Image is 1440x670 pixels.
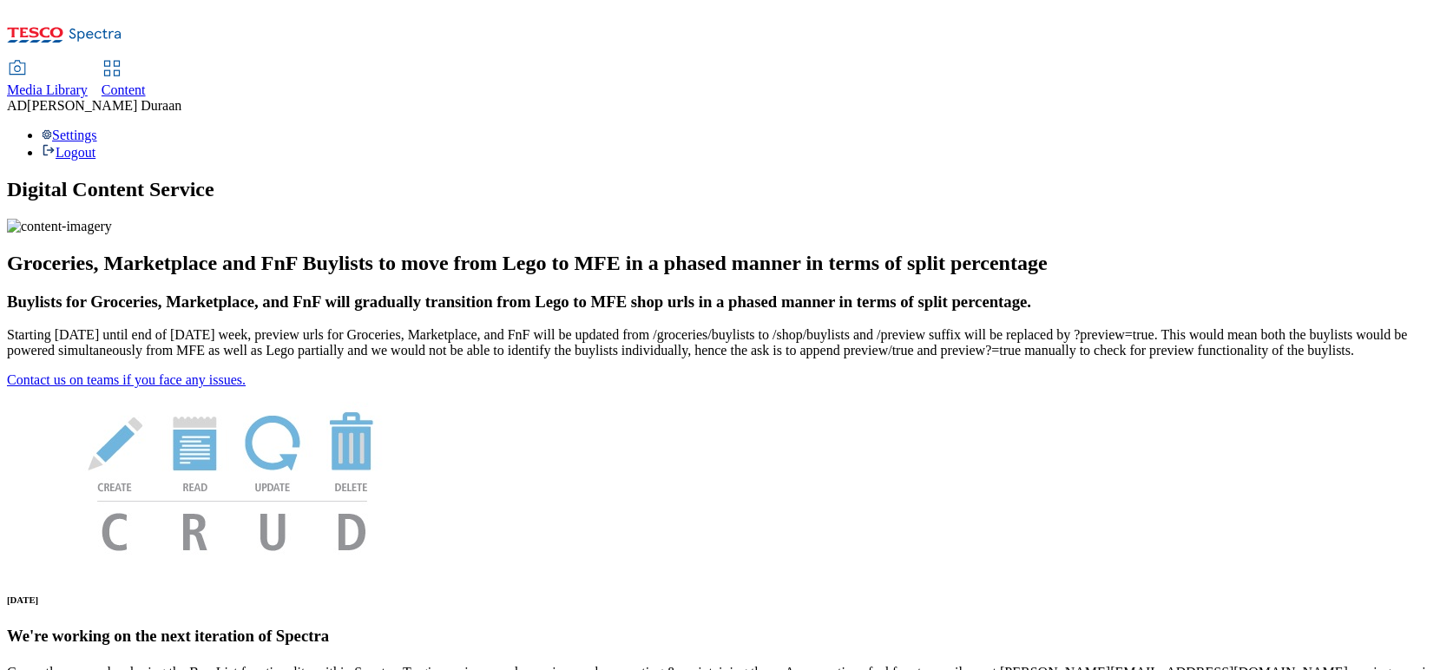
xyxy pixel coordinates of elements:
[7,292,1433,312] h3: Buylists for Groceries, Marketplace, and FnF will gradually transition from Lego to MFE shop urls...
[7,627,1433,646] h3: We're working on the next iteration of Spectra
[7,62,88,98] a: Media Library
[7,98,27,113] span: AD
[7,82,88,97] span: Media Library
[7,327,1433,358] p: Starting [DATE] until end of [DATE] week, preview urls for Groceries, Marketplace, and FnF will b...
[102,62,146,98] a: Content
[7,594,1433,605] h6: [DATE]
[7,219,112,234] img: content-imagery
[7,372,246,387] a: Contact us on teams if you face any issues.
[7,388,458,569] img: News Image
[7,178,1433,201] h1: Digital Content Service
[42,128,97,142] a: Settings
[27,98,181,113] span: [PERSON_NAME] Duraan
[7,252,1433,275] h2: Groceries, Marketplace and FnF Buylists to move from Lego to MFE in a phased manner in terms of s...
[42,145,95,160] a: Logout
[102,82,146,97] span: Content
